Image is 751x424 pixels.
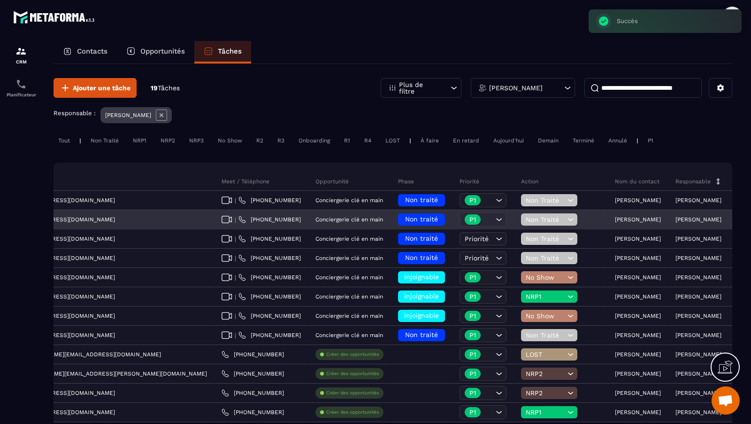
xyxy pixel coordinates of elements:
a: schedulerschedulerPlanificateur [2,71,40,104]
p: Conciergerie clé en main [315,216,383,223]
span: Non Traité [526,235,565,243]
p: [PERSON_NAME] [675,236,721,242]
p: [PERSON_NAME] [675,255,721,261]
div: Tout [54,135,75,146]
p: P1 [469,216,476,223]
a: Contacts [54,41,117,63]
p: Conciergerie clé en main [315,255,383,261]
span: injoignable [404,273,439,281]
p: CRM [2,59,40,64]
p: P1 [469,313,476,319]
p: Conciergerie clé en main [315,332,383,338]
span: Non Traité [526,196,565,204]
p: Conciergerie clé en main [315,293,383,300]
p: [PERSON_NAME] [675,274,721,281]
p: P1 [469,409,476,416]
p: [PERSON_NAME] [675,293,721,300]
span: | [235,255,236,262]
a: [PHONE_NUMBER] [238,235,301,243]
p: P1 [469,197,476,204]
p: [PERSON_NAME] [489,85,543,91]
p: Plus de filtre [399,81,440,94]
a: [PHONE_NUMBER] [238,312,301,320]
p: [PERSON_NAME] [675,351,721,358]
span: Non Traité [526,254,565,262]
p: P1 [469,274,476,281]
p: Priorité [460,178,479,185]
span: injoignable [404,312,439,319]
a: Tâches [194,41,251,63]
span: | [235,332,236,339]
span: | [235,216,236,223]
p: [PERSON_NAME] [675,409,721,416]
span: Non traité [405,196,438,204]
p: Opportunité [315,178,349,185]
div: NRP1 [128,135,151,146]
p: [PERSON_NAME] [675,216,721,223]
p: Conciergerie clé en main [315,236,383,242]
div: Demain [533,135,563,146]
button: Ajouter une tâche [54,78,137,98]
p: Créer des opportunités [326,409,379,416]
div: Ouvrir le chat [712,386,740,415]
span: injoignable [404,292,439,300]
div: LOST [381,135,405,146]
a: [PHONE_NUMBER] [238,293,301,300]
div: R3 [273,135,289,146]
span: NRP2 [526,370,565,377]
div: Onboarding [294,135,335,146]
div: Terminé [568,135,599,146]
p: [PERSON_NAME] [615,274,661,281]
p: [PERSON_NAME] [615,255,661,261]
p: | [79,137,81,144]
p: P1 [469,370,476,377]
div: À faire [416,135,444,146]
div: P1 [643,135,658,146]
p: P1 [469,390,476,396]
span: Priorité [465,254,489,262]
span: LOST [526,351,565,358]
p: [PERSON_NAME] [615,370,661,377]
span: No Show [526,274,565,281]
p: [PERSON_NAME] [615,409,661,416]
p: 19 [151,84,180,93]
span: Priorité [465,235,489,243]
div: En retard [448,135,484,146]
p: [PERSON_NAME] [675,370,721,377]
span: NRP1 [526,293,565,300]
p: Opportunités [140,47,185,55]
p: [PERSON_NAME] [675,390,721,396]
img: logo [13,8,98,26]
span: Tâches [158,84,180,92]
p: Meet / Téléphone [222,178,269,185]
p: Action [521,178,538,185]
p: Créer des opportunités [326,351,379,358]
span: Non traité [405,331,438,338]
p: Planificateur [2,92,40,97]
p: [PERSON_NAME] [615,390,661,396]
img: scheduler [15,79,27,90]
div: NRP2 [156,135,180,146]
a: [PHONE_NUMBER] [222,408,284,416]
p: Responsable : [54,110,96,117]
p: Contacts [77,47,107,55]
a: [PHONE_NUMBER] [238,216,301,223]
span: Ajouter une tâche [73,83,130,93]
a: [PHONE_NUMBER] [222,370,284,377]
span: Non traité [405,235,438,242]
a: [PHONE_NUMBER] [222,351,284,358]
div: No Show [213,135,247,146]
span: Non traité [405,215,438,223]
a: Opportunités [117,41,194,63]
span: | [235,236,236,243]
span: | [235,197,236,204]
span: NRP2 [526,389,565,397]
a: [PHONE_NUMBER] [238,274,301,281]
p: | [636,137,638,144]
div: R2 [252,135,268,146]
p: Conciergerie clé en main [315,197,383,204]
p: [PERSON_NAME] [615,216,661,223]
p: [PERSON_NAME] [675,332,721,338]
p: [PERSON_NAME] [675,313,721,319]
p: [PERSON_NAME] [615,197,661,204]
